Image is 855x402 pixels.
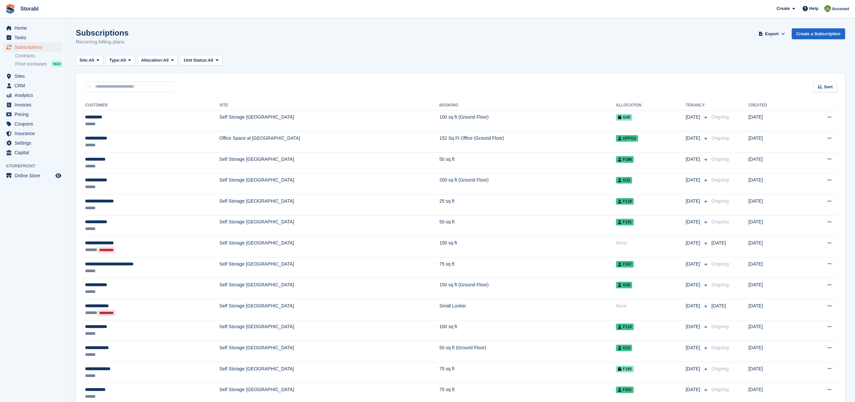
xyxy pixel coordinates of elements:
[137,55,178,66] button: Allocation: All
[748,131,800,153] td: [DATE]
[15,148,54,157] span: Capital
[15,60,62,68] a: Price increases NEW
[219,110,439,131] td: Self Storage [GEOGRAPHIC_DATA]
[3,171,62,180] a: menu
[219,257,439,278] td: Self Storage [GEOGRAPHIC_DATA]
[439,194,616,215] td: 25 sq ft
[3,72,62,81] a: menu
[777,5,790,12] span: Create
[832,6,849,12] span: Account
[792,28,845,39] a: Create a Subscription
[711,240,726,245] span: [DATE]
[711,324,729,329] span: Ongoing
[6,163,66,169] span: Storefront
[3,148,62,157] a: menu
[18,3,41,14] a: Storabl
[15,100,54,109] span: Invoices
[439,173,616,194] td: 200 sq ft (Ground Floor)
[439,215,616,236] td: 50 sq ft
[3,91,62,100] a: menu
[748,152,800,173] td: [DATE]
[15,138,54,148] span: Settings
[219,299,439,320] td: Self Storage [GEOGRAPHIC_DATA]
[686,156,701,163] span: [DATE]
[711,303,726,308] span: [DATE]
[219,278,439,299] td: Self Storage [GEOGRAPHIC_DATA]
[757,28,786,39] button: Export
[180,55,222,66] button: Unit Status: All
[616,219,634,225] span: F191
[748,100,800,111] th: Created
[3,110,62,119] a: menu
[686,100,709,111] th: Tenancy
[748,215,800,236] td: [DATE]
[15,61,47,67] span: Price increases
[616,366,634,372] span: F165
[686,240,701,246] span: [DATE]
[686,135,701,142] span: [DATE]
[163,57,169,64] span: All
[15,91,54,100] span: Analytics
[711,198,729,204] span: Ongoing
[748,173,800,194] td: [DATE]
[824,84,833,90] span: Sort
[439,152,616,173] td: 50 sq ft
[54,172,62,180] a: Preview store
[686,198,701,205] span: [DATE]
[616,156,634,163] span: F196
[686,261,701,268] span: [DATE]
[219,320,439,341] td: Self Storage [GEOGRAPHIC_DATA]
[15,119,54,129] span: Coupons
[219,152,439,173] td: Self Storage [GEOGRAPHIC_DATA]
[439,341,616,362] td: 50 sq ft (Ground Floor)
[219,341,439,362] td: Self Storage [GEOGRAPHIC_DATA]
[76,38,129,46] p: Recurring billing plans
[3,23,62,33] a: menu
[120,57,126,64] span: All
[711,157,729,162] span: Ongoing
[616,302,686,309] div: None
[616,387,634,393] span: F301
[439,299,616,320] td: Small Locker
[748,341,800,362] td: [DATE]
[15,81,54,90] span: CRM
[748,362,800,383] td: [DATE]
[219,173,439,194] td: Self Storage [GEOGRAPHIC_DATA]
[76,28,129,37] h1: Subscriptions
[439,236,616,257] td: 150 sq ft
[686,365,701,372] span: [DATE]
[219,215,439,236] td: Self Storage [GEOGRAPHIC_DATA]
[711,219,729,224] span: Ongoing
[84,100,219,111] th: Customer
[686,281,701,288] span: [DATE]
[141,57,163,64] span: Allocation:
[748,236,800,257] td: [DATE]
[616,345,632,351] span: G10
[109,57,121,64] span: Type:
[3,81,62,90] a: menu
[3,138,62,148] a: menu
[748,110,800,131] td: [DATE]
[711,261,729,267] span: Ongoing
[616,240,686,246] div: None
[616,135,638,142] span: OFFG3
[439,362,616,383] td: 75 sq ft
[219,362,439,383] td: Self Storage [GEOGRAPHIC_DATA]
[184,57,208,64] span: Unit Status:
[79,57,89,64] span: Site:
[809,5,818,12] span: Help
[686,344,701,351] span: [DATE]
[3,129,62,138] a: menu
[711,345,729,350] span: Ongoing
[711,387,729,392] span: Ongoing
[15,171,54,180] span: Online Store
[208,57,213,64] span: All
[219,194,439,215] td: Self Storage [GEOGRAPHIC_DATA]
[686,114,701,121] span: [DATE]
[439,131,616,153] td: 152 Sq Ft Office (Ground Floor)
[748,320,800,341] td: [DATE]
[3,100,62,109] a: menu
[824,5,831,12] img: Shurrelle Harrington
[219,131,439,153] td: Office Space at [GEOGRAPHIC_DATA]
[89,57,94,64] span: All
